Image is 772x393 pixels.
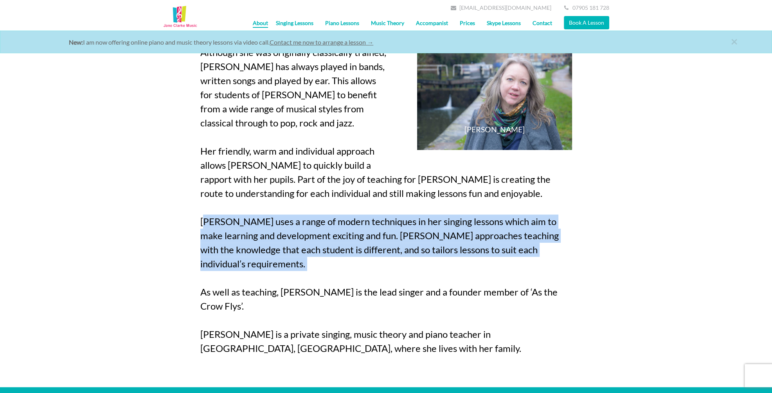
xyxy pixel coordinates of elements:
a: Skype Lessons [481,13,527,33]
img: Music Lessons Kent [163,6,198,29]
a: Prices [454,13,481,33]
a: Piano Lessons [319,13,365,33]
a: Contact [527,13,558,33]
a: Contact me now to arrange a lesson → [270,38,373,46]
a: Singing Lessons [270,13,319,33]
a: About [253,13,268,28]
a: Book A Lesson [564,16,609,29]
strong: New: [69,38,83,46]
a: Music Theory [365,13,410,33]
a: Accompanist [410,13,454,33]
a: close [731,35,758,55]
small: [PERSON_NAME] [464,125,525,134]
